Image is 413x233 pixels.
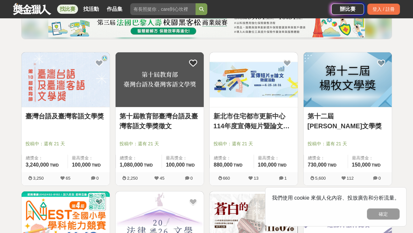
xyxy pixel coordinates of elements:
span: 65 [66,176,70,181]
span: 13 [254,176,258,181]
div: 登入 / 註冊 [367,4,400,15]
span: 0 [190,176,193,181]
span: TWD [144,163,153,168]
img: Cover Image [210,52,298,107]
span: 2,250 [127,176,138,181]
span: 730,000 [308,162,327,168]
img: Cover Image [116,52,204,107]
span: 112 [347,176,354,181]
span: 150,000 [352,162,371,168]
span: 總獎金： [308,155,344,161]
a: 找比賽 [57,5,78,14]
span: 總獎金： [120,155,158,161]
button: 確定 [367,208,400,220]
span: 最高獎金： [352,155,388,161]
a: 找活動 [81,5,102,14]
a: 新北市住宅都市更新中心 114年度宣傳短片暨論文徵選活動 [214,111,294,131]
a: 第十屆教育部臺灣台語及臺灣客語文學獎徵文 [119,111,200,131]
span: 我們使用 cookie 來個人化內容、投放廣告和分析流量。 [272,195,400,201]
span: 100,000 [72,162,91,168]
span: 100,000 [258,162,277,168]
img: Cover Image [22,52,110,107]
span: TWD [278,163,286,168]
input: 有長照挺你，care到心坎裡！青春出手，拍出照顧 影音徵件活動 [130,3,196,15]
img: c5de0e1a-e514-4d63-bbd2-29f80b956702.png [48,8,365,37]
span: 660 [223,176,230,181]
img: Cover Image [304,52,392,107]
span: 總獎金： [214,155,250,161]
span: 投稿中：還有 21 天 [119,140,200,147]
span: TWD [327,163,336,168]
span: TWD [372,163,380,168]
span: 1 [284,176,287,181]
span: 投稿中：還有 21 天 [214,140,294,147]
span: 45 [160,176,164,181]
span: 總獎金： [26,155,64,161]
span: 最高獎金： [72,155,105,161]
span: 投稿中：還有 21 天 [25,140,106,147]
span: 100,000 [166,162,185,168]
span: 最高獎金： [258,155,294,161]
span: TWD [92,163,101,168]
a: 辦比賽 [331,4,364,15]
a: 第十二屆[PERSON_NAME]文學獎 [308,111,388,131]
span: 0 [378,176,381,181]
span: 0 [96,176,99,181]
span: 5,600 [315,176,326,181]
span: TWD [186,163,195,168]
span: 投稿中：還有 21 天 [308,140,388,147]
span: 最高獎金： [166,155,199,161]
span: 3,240,000 [26,162,49,168]
span: 3,250 [33,176,44,181]
span: 880,000 [214,162,233,168]
a: 臺灣台語及臺灣客語文學獎 [25,111,106,121]
a: 作品集 [104,5,125,14]
span: TWD [233,163,242,168]
span: 1,080,000 [120,162,143,168]
span: TWD [50,163,59,168]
